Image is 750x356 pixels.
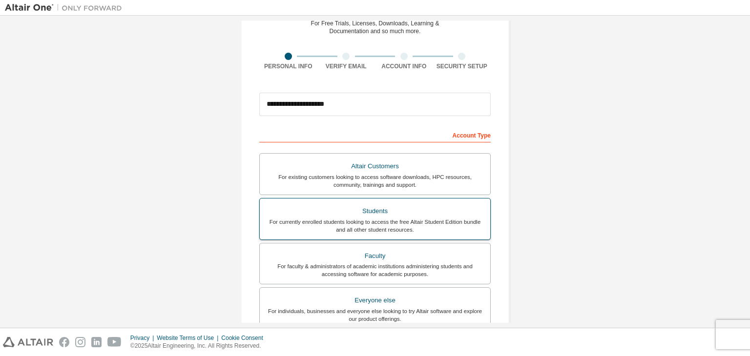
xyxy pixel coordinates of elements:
img: Altair One [5,3,127,13]
div: Altair Customers [266,159,484,173]
div: Privacy [130,334,157,342]
img: youtube.svg [107,337,122,347]
div: Faculty [266,249,484,263]
div: Account Type [259,127,491,142]
p: © 2025 Altair Engineering, Inc. All Rights Reserved. [130,342,269,350]
div: Account Info [375,62,433,70]
div: For faculty & administrators of academic institutions administering students and accessing softwa... [266,262,484,278]
div: Personal Info [259,62,317,70]
img: instagram.svg [75,337,85,347]
img: altair_logo.svg [3,337,53,347]
div: For individuals, businesses and everyone else looking to try Altair software and explore our prod... [266,307,484,323]
div: For existing customers looking to access software downloads, HPC resources, community, trainings ... [266,173,484,189]
div: Security Setup [433,62,491,70]
div: Cookie Consent [221,334,269,342]
div: For Free Trials, Licenses, Downloads, Learning & Documentation and so much more. [311,20,439,35]
div: Everyone else [266,294,484,307]
div: For currently enrolled students looking to access the free Altair Student Edition bundle and all ... [266,218,484,234]
div: Verify Email [317,62,375,70]
img: linkedin.svg [91,337,102,347]
div: Students [266,204,484,218]
img: facebook.svg [59,337,69,347]
div: Website Terms of Use [157,334,221,342]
